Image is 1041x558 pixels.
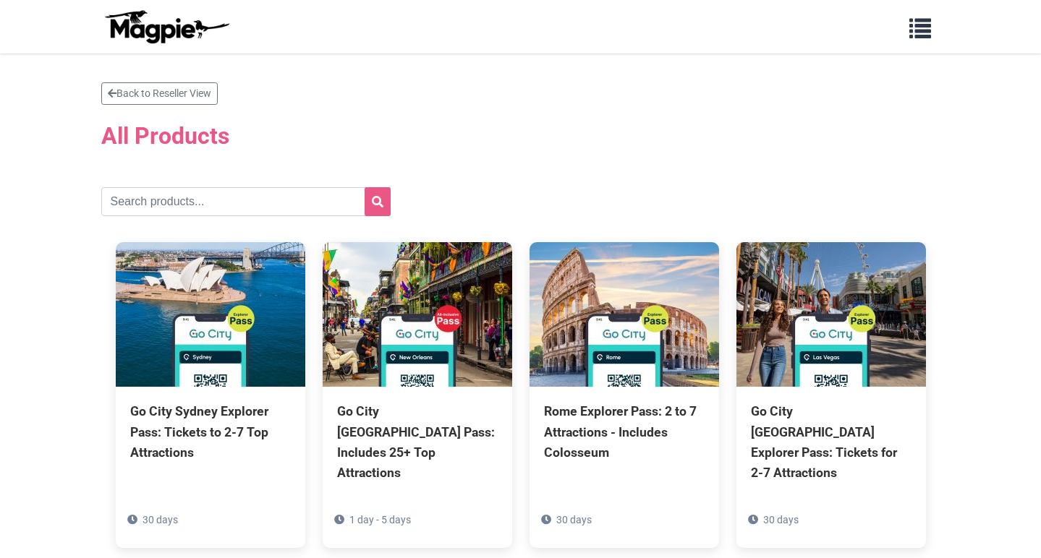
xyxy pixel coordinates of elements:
a: Rome Explorer Pass: 2 to 7 Attractions - Includes Colosseum 30 days [530,242,719,527]
img: Go City New Orleans Pass: Includes 25+ Top Attractions [323,242,512,387]
a: Go City Sydney Explorer Pass: Tickets to 2-7 Top Attractions 30 days [116,242,305,527]
div: Go City [GEOGRAPHIC_DATA] Pass: Includes 25+ Top Attractions [337,401,498,483]
div: Rome Explorer Pass: 2 to 7 Attractions - Includes Colosseum [544,401,705,462]
span: 1 day - 5 days [349,514,411,525]
img: Go City Las Vegas Explorer Pass: Tickets for 2-7 Attractions [736,242,926,387]
span: 30 days [143,514,178,525]
a: Go City [GEOGRAPHIC_DATA] Pass: Includes 25+ Top Attractions 1 day - 5 days [323,242,512,548]
h2: All Products [101,113,940,158]
span: 30 days [763,514,799,525]
div: Go City Sydney Explorer Pass: Tickets to 2-7 Top Attractions [130,401,291,462]
a: Go City [GEOGRAPHIC_DATA] Explorer Pass: Tickets for 2-7 Attractions 30 days [736,242,926,548]
img: logo-ab69f6fb50320c5b225c76a69d11143b.png [101,9,231,44]
img: Rome Explorer Pass: 2 to 7 Attractions - Includes Colosseum [530,242,719,387]
img: Go City Sydney Explorer Pass: Tickets to 2-7 Top Attractions [116,242,305,387]
span: 30 days [556,514,592,525]
a: Back to Reseller View [101,82,218,105]
div: Go City [GEOGRAPHIC_DATA] Explorer Pass: Tickets for 2-7 Attractions [751,401,912,483]
input: Search products... [101,187,391,216]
